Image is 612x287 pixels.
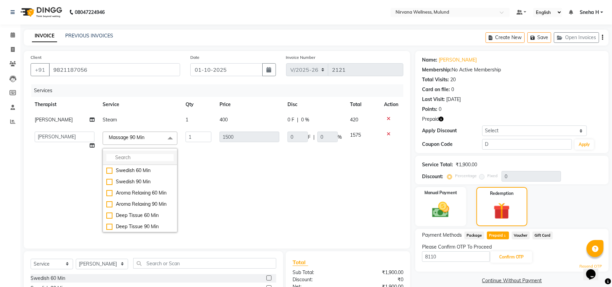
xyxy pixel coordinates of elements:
[49,63,180,76] input: Search by Name/Mobile/Email/Code
[99,97,181,112] th: Service
[424,190,457,196] label: Manual Payment
[103,117,117,123] span: Steam
[487,173,497,179] label: Fixed
[338,134,342,141] span: %
[350,117,358,123] span: 420
[427,200,455,220] img: _cash.svg
[346,97,380,112] th: Total
[512,232,530,239] span: Voucher
[422,86,450,93] div: Card on file:
[348,269,408,276] div: ₹1,900.00
[293,259,308,266] span: Total
[287,269,348,276] div: Sub Total:
[106,212,174,219] div: Deep Tissue 60 Min
[286,54,316,61] label: Invoice Number
[422,116,439,123] span: Prepaid
[456,161,477,168] div: ₹1,900.00
[482,139,572,150] input: Enter Offer / Coupon Code
[32,30,57,42] a: INVOICE
[422,56,437,64] div: Name:
[287,276,348,283] div: Discount:
[133,258,276,269] input: Search or Scan
[422,66,602,73] div: No Active Membership
[579,264,602,269] a: Resend OTP
[297,116,298,123] span: |
[583,260,605,280] iframe: chat widget
[106,167,174,174] div: Swedish 60 Min
[491,251,532,263] button: Confirm OTP
[422,141,482,148] div: Coupon Code
[439,106,441,113] div: 0
[422,127,482,134] div: Apply Discount
[422,76,449,83] div: Total Visits:
[422,251,490,262] input: Enter OTP
[503,234,507,238] span: 1
[380,97,403,112] th: Action
[283,97,346,112] th: Disc
[422,96,445,103] div: Last Visit:
[106,201,174,208] div: Aroma Relaxing 90 Min
[181,97,215,112] th: Qty
[527,32,551,43] button: Save
[490,190,513,197] label: Redemption
[31,97,99,112] th: Therapist
[190,54,199,61] label: Date
[106,154,174,161] input: multiselect-search
[348,276,408,283] div: ₹0
[31,275,65,282] div: Swedish 60 Min
[220,117,228,123] span: 400
[287,116,294,123] span: 0 F
[450,76,456,83] div: 20
[446,96,461,103] div: [DATE]
[575,139,594,150] button: Apply
[17,3,64,22] img: logo
[422,66,452,73] div: Membership:
[422,173,443,180] div: Discount:
[106,189,174,197] div: Aroma Relaxing 60 Min
[35,117,73,123] span: [PERSON_NAME]
[350,132,361,138] span: 1575
[215,97,283,112] th: Price
[451,86,454,93] div: 0
[106,178,174,185] div: Swedish 90 Min
[144,134,147,140] a: x
[487,232,509,239] span: Prepaid
[186,117,188,123] span: 1
[65,33,113,39] a: PREVIOUS INVOICES
[455,173,477,179] label: Percentage
[31,84,408,97] div: Services
[422,232,462,239] span: Payment Methods
[301,116,309,123] span: 0 %
[75,3,105,22] b: 08047224946
[417,277,607,284] a: Continue Without Payment
[532,232,553,239] span: Gift Card
[422,161,453,168] div: Service Total:
[106,223,174,230] div: Deep Tissue 90 Min
[308,134,311,141] span: F
[465,232,484,239] span: Package
[488,201,515,221] img: _gift.svg
[31,54,41,61] label: Client
[486,32,525,43] button: Create New
[109,134,144,140] span: Massage 90 Min
[439,56,477,64] a: [PERSON_NAME]
[313,134,315,141] span: |
[31,63,50,76] button: +91
[422,106,437,113] div: Points:
[580,9,599,16] span: Sneha H
[554,32,599,43] button: Open Invoices
[422,243,602,251] div: Please Confirm OTP To Proceed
